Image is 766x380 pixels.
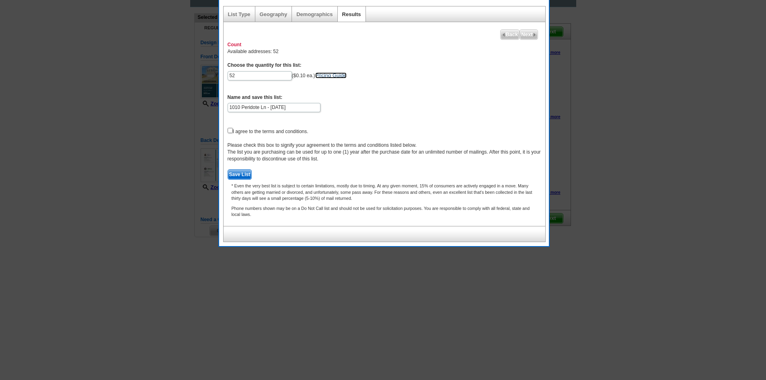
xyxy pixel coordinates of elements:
label: Choose the quantity for this list: [228,62,302,69]
span: Back [501,30,519,39]
a: Demographics [296,11,333,17]
a: Results [342,11,361,17]
a: Pricing Guide [315,72,347,78]
a: Geography [260,11,288,17]
strong: Count [228,42,242,47]
div: Please check this box to signify your agreement to the terms and conditions listed below. The lis... [228,142,541,162]
form: ($0.10 ea.) I agree to the terms and conditions. [228,62,541,180]
button: Save List [228,169,252,180]
label: Name and save this list: [228,94,283,101]
img: button-next-arrow-gray.png [533,33,536,37]
a: Back [500,29,520,40]
p: Phone numbers shown may be on a Do Not Call list and should not be used for solicitation purposes... [228,205,541,218]
iframe: LiveChat chat widget [605,193,766,380]
img: button-prev-arrow-gray.png [502,33,505,37]
span: Next [520,30,537,39]
p: * Even the very best list is subject to certain limitations, mostly due to timing. At any given m... [228,183,541,201]
div: Available addresses: 52 [224,37,545,226]
a: Next [520,29,538,40]
span: Save List [228,170,252,179]
a: List Type [228,11,251,17]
